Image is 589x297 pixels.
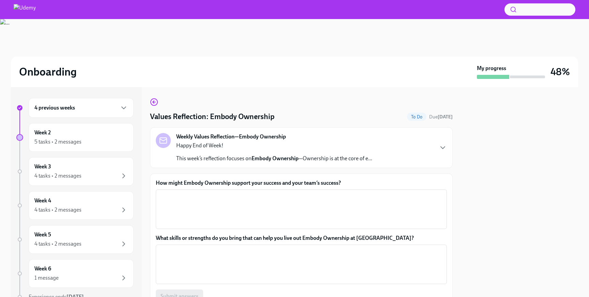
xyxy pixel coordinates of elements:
span: September 8th, 2025 10:00 [429,114,453,120]
strong: My progress [477,65,506,72]
h6: Week 6 [34,265,51,273]
label: What skills or strengths do you bring that can help you live out Embody Ownership at [GEOGRAPHIC_... [156,234,447,242]
strong: Embody Ownership [252,155,299,162]
h6: Week 3 [34,163,51,170]
p: This week’s reflection focuses on —Ownership is at the core of e... [176,155,372,162]
a: Week 44 tasks • 2 messages [16,191,134,220]
span: Due [429,114,453,120]
h6: 4 previous weeks [34,104,75,112]
h2: Onboarding [19,65,77,79]
strong: Weekly Values Reflection—Embody Ownership [176,133,286,141]
div: 4 previous weeks [29,98,134,118]
a: Week 54 tasks • 2 messages [16,225,134,254]
img: Udemy [14,4,36,15]
h4: Values Reflection: Embody Ownership [150,112,274,122]
h6: Week 5 [34,231,51,238]
p: Happy End of Week! [176,142,372,149]
a: Week 61 message [16,259,134,288]
strong: [DATE] [438,114,453,120]
div: 4 tasks • 2 messages [34,172,81,180]
div: 5 tasks • 2 messages [34,138,81,146]
div: 4 tasks • 2 messages [34,206,81,214]
div: 1 message [34,274,59,282]
span: To Do [407,114,426,119]
a: Week 34 tasks • 2 messages [16,157,134,186]
h6: Week 4 [34,197,51,204]
label: How might Embody Ownership support your success and your team’s success? [156,179,447,187]
h6: Week 2 [34,129,51,136]
a: Week 25 tasks • 2 messages [16,123,134,152]
div: 4 tasks • 2 messages [34,240,81,248]
h3: 48% [550,66,570,78]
